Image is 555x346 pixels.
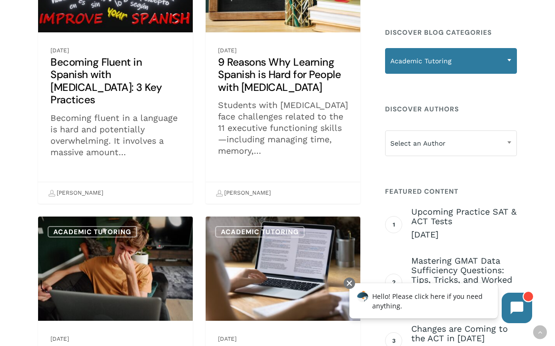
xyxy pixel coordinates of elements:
[385,24,517,41] h4: Discover Blog Categories
[386,133,516,153] span: Select an Author
[411,229,517,240] span: [DATE]
[411,207,517,240] a: Upcoming Practice SAT & ACT Tests [DATE]
[48,185,103,201] a: [PERSON_NAME]
[385,130,517,156] span: Select an Author
[216,185,271,201] a: [PERSON_NAME]
[339,276,542,333] iframe: Chatbot
[411,256,517,294] span: Mastering GMAT Data Sufficiency Questions: Tips, Tricks, and Worked Examples
[411,207,517,226] span: Upcoming Practice SAT & ACT Tests
[386,51,516,71] span: Academic Tutoring
[215,226,305,237] a: Academic Tutoring
[48,226,137,237] a: Academic Tutoring
[385,48,517,74] span: Academic Tutoring
[411,324,517,343] span: Changes are Coming to the ACT in [DATE]
[411,256,517,308] a: Mastering GMAT Data Sufficiency Questions: Tips, Tricks, and Worked Examples [DATE]
[385,183,517,200] h4: Featured Content
[385,100,517,118] h4: Discover Authors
